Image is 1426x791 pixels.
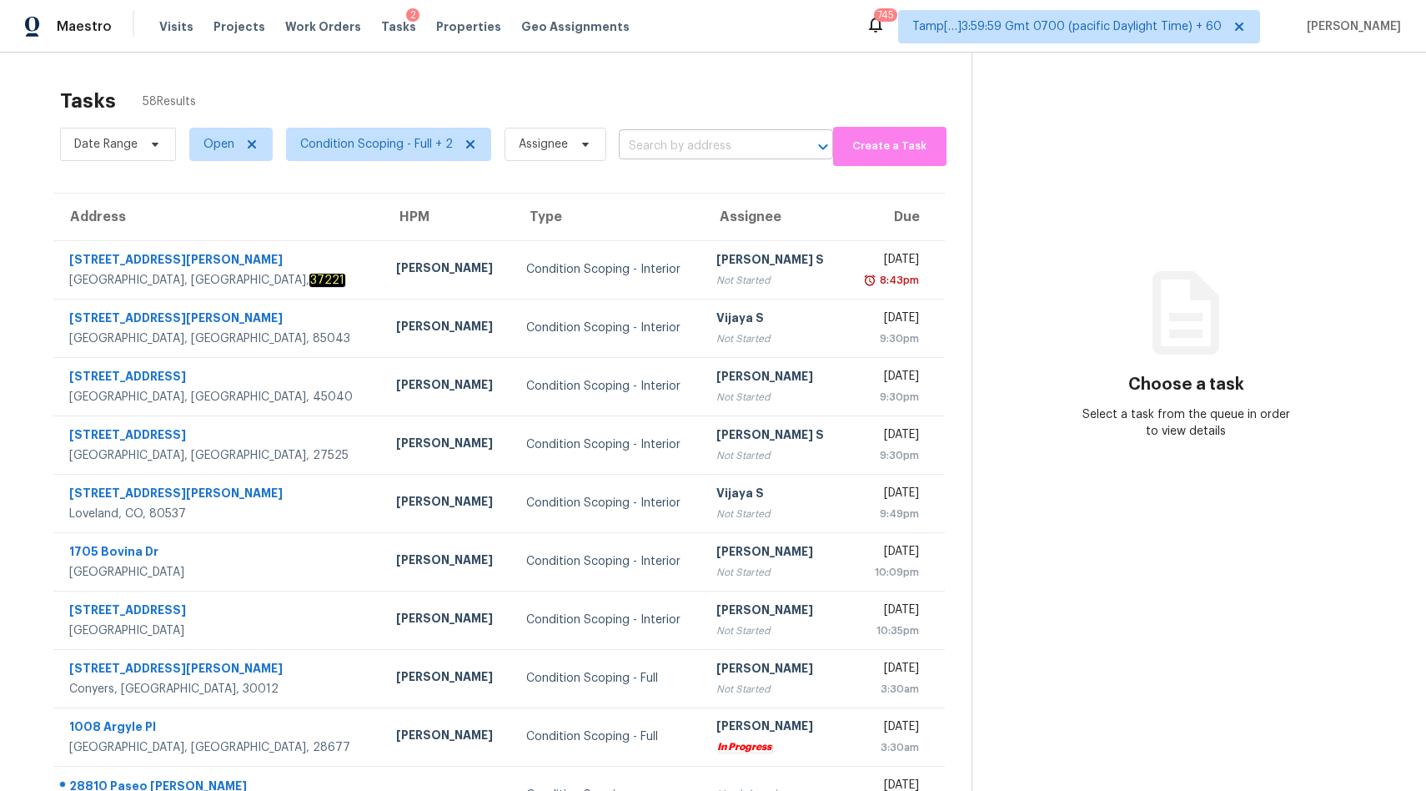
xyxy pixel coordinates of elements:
[716,564,831,581] div: Not Started
[69,739,369,756] div: [GEOGRAPHIC_DATA], [GEOGRAPHIC_DATA], 28677
[716,681,831,698] div: Not Started
[143,93,196,110] span: 58 Results
[716,272,831,289] div: Not Started
[69,485,369,506] div: [STREET_ADDRESS][PERSON_NAME]
[396,727,500,748] div: [PERSON_NAME]
[716,543,831,564] div: [PERSON_NAME]
[521,18,630,35] span: Geo Assignments
[858,681,919,698] div: 3:30am
[858,251,919,272] div: [DATE]
[74,136,138,153] span: Date Range
[309,274,345,287] em: 37221
[69,681,369,698] div: Conyers, [GEOGRAPHIC_DATA], 30012
[526,553,690,570] div: Condition Scoping - Interior
[300,136,453,153] span: Condition Scoping - Full + 2
[526,612,690,628] div: Condition Scoping - Interior
[396,376,500,397] div: [PERSON_NAME]
[858,543,919,564] div: [DATE]
[811,135,835,159] button: Open
[436,18,501,35] span: Properties
[858,739,919,756] div: 3:30am
[383,194,513,240] th: HPM
[716,602,831,622] div: [PERSON_NAME]
[716,660,831,681] div: [PERSON_NAME]
[60,93,116,109] h2: Tasks
[858,602,919,622] div: [DATE]
[69,368,369,389] div: [STREET_ADDRESS]
[69,602,369,622] div: [STREET_ADDRESS]
[159,18,193,35] span: Visits
[203,136,234,153] span: Open
[69,660,369,681] div: [STREET_ADDRESS][PERSON_NAME]
[526,261,690,278] div: Condition Scoping - Interior
[381,21,416,33] span: Tasks
[57,18,112,35] span: Maestro
[526,728,690,745] div: Condition Scoping - Full
[912,18,1222,35] span: Tamp[…]3:59:59 Gmt 0700 (pacific Daylight Time) + 60
[716,389,831,406] div: Not Started
[877,7,894,23] div: 745
[69,506,369,522] div: Loveland, CO, 80537
[858,506,919,522] div: 9:49pm
[858,368,919,389] div: [DATE]
[1079,406,1293,440] div: Select a task from the queue in order to view details
[858,310,919,330] div: [DATE]
[716,251,831,272] div: [PERSON_NAME] S
[858,718,919,739] div: [DATE]
[396,435,500,456] div: [PERSON_NAME]
[858,330,919,347] div: 9:30pm
[716,330,831,347] div: Not Started
[396,259,500,280] div: [PERSON_NAME]
[69,564,369,581] div: [GEOGRAPHIC_DATA]
[69,330,369,347] div: [GEOGRAPHIC_DATA], [GEOGRAPHIC_DATA], 85043
[526,378,690,395] div: Condition Scoping - Interior
[858,660,919,681] div: [DATE]
[69,447,369,464] div: [GEOGRAPHIC_DATA], [GEOGRAPHIC_DATA], 27525
[716,368,831,389] div: [PERSON_NAME]
[833,127,947,166] button: Create a Task
[619,134,786,159] input: Search by address
[69,272,369,289] div: [GEOGRAPHIC_DATA], [GEOGRAPHIC_DATA],
[876,272,919,289] div: 8:43pm
[396,610,500,631] div: [PERSON_NAME]
[410,7,416,23] div: 2
[526,436,690,453] div: Condition Scoping - Interior
[716,447,831,464] div: Not Started
[69,718,369,739] div: 1008 Argyle Pl
[285,18,361,35] span: Work Orders
[396,318,500,339] div: [PERSON_NAME]
[716,310,831,330] div: Vijaya S
[69,389,369,406] div: [GEOGRAPHIC_DATA], [GEOGRAPHIC_DATA], 45040
[526,495,690,511] div: Condition Scoping - Interior
[858,389,919,406] div: 9:30pm
[396,493,500,514] div: [PERSON_NAME]
[213,18,265,35] span: Projects
[703,194,845,240] th: Assignee
[1128,376,1244,393] h3: Choose a task
[716,622,831,639] div: Not Started
[69,426,369,447] div: [STREET_ADDRESS]
[716,426,831,447] div: [PERSON_NAME] S
[716,742,772,753] em: In Progress
[841,137,939,156] span: Create a Task
[513,194,704,240] th: Type
[526,670,690,687] div: Condition Scoping - Full
[69,622,369,639] div: [GEOGRAPHIC_DATA]
[69,310,369,330] div: [STREET_ADDRESS][PERSON_NAME]
[69,251,369,272] div: [STREET_ADDRESS][PERSON_NAME]
[716,718,831,738] div: [PERSON_NAME]
[858,564,919,581] div: 10:09pm
[858,622,919,639] div: 10:35pm
[858,485,919,506] div: [DATE]
[1300,18,1401,35] span: [PERSON_NAME]
[53,194,383,240] th: Address
[845,194,945,240] th: Due
[396,552,500,572] div: [PERSON_NAME]
[858,447,919,464] div: 9:30pm
[716,485,831,506] div: Vijaya S
[526,320,690,336] div: Condition Scoping - Interior
[519,136,568,153] span: Assignee
[396,668,500,689] div: [PERSON_NAME]
[716,506,831,522] div: Not Started
[863,272,876,289] img: Overdue Alarm Icon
